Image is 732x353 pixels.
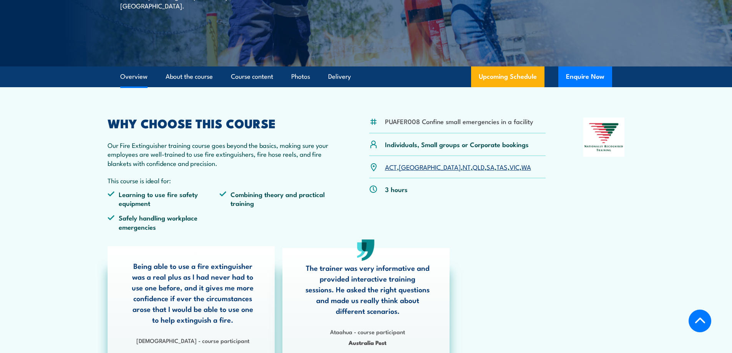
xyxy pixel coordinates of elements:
button: Enquire Now [558,66,612,87]
h2: WHY CHOOSE THIS COURSE [108,118,332,128]
a: TAS [496,162,508,171]
p: The trainer was very informative and provided interactive training sessions. He asked the right q... [305,262,430,316]
li: Learning to use fire safety equipment [108,190,220,208]
a: QLD [473,162,485,171]
p: Our Fire Extinguisher training course goes beyond the basics, making sure your employees are well... [108,141,332,167]
p: 3 hours [385,185,408,194]
strong: [DEMOGRAPHIC_DATA] - course participant [136,336,249,345]
a: VIC [510,162,520,171]
a: SA [486,162,495,171]
strong: Ataahua - course participant [330,327,405,336]
p: This course is ideal for: [108,176,332,185]
img: Nationally Recognised Training logo. [583,118,625,157]
li: Safely handling workplace emergencies [108,213,220,231]
a: ACT [385,162,397,171]
a: Delivery [328,66,351,87]
li: Combining theory and practical training [219,190,332,208]
p: Individuals, Small groups or Corporate bookings [385,140,529,149]
p: Being able to use a fire extinguisher was a real plus as I had never had to use one before, and i... [130,260,256,325]
span: Australia Post [305,338,430,347]
li: PUAFER008 Confine small emergencies in a facility [385,117,533,126]
p: , , , , , , , [385,162,531,171]
a: Photos [291,66,310,87]
a: Overview [120,66,148,87]
a: Course content [231,66,273,87]
a: Upcoming Schedule [471,66,544,87]
a: About the course [166,66,213,87]
a: NT [463,162,471,171]
a: [GEOGRAPHIC_DATA] [399,162,461,171]
a: WA [521,162,531,171]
